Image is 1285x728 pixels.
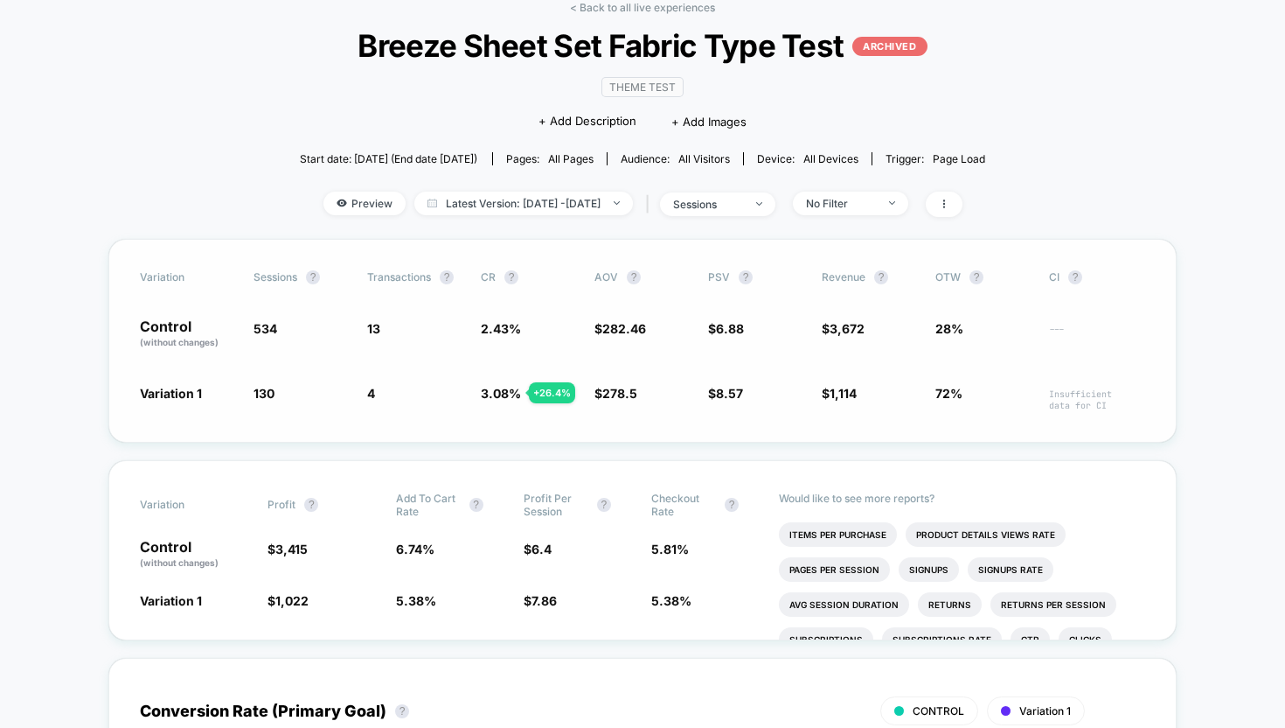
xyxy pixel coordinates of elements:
li: Returns [918,592,982,617]
span: CONTROL [913,704,964,717]
button: ? [874,270,888,284]
span: 72% [935,386,962,401]
button: ? [739,270,753,284]
span: 2.43 % [481,321,521,336]
span: Theme Test [601,77,684,97]
li: Avg Session Duration [779,592,909,617]
span: Add To Cart Rate [396,492,461,518]
span: all pages [548,152,594,165]
li: Clicks [1059,627,1112,652]
span: $ [524,542,552,556]
span: $ [267,542,308,556]
li: Pages Per Session [779,557,890,582]
span: $ [594,386,637,401]
span: $ [822,386,857,401]
li: Product Details Views Rate [906,522,1066,547]
span: CR [481,270,496,283]
span: Sessions [254,270,297,283]
button: ? [440,270,454,284]
li: Items Per Purchase [779,522,897,547]
span: + Add Images [671,115,747,129]
span: Start date: [DATE] (End date [DATE]) [300,152,477,165]
span: $ [267,593,309,608]
span: 130 [254,386,274,401]
li: Signups Rate [968,557,1053,582]
span: 3,672 [830,321,865,336]
span: Profit [267,498,295,511]
span: Transactions [367,270,431,283]
button: ? [725,498,739,512]
span: all devices [803,152,858,165]
span: Page Load [933,152,985,165]
img: end [614,201,620,205]
img: end [756,202,762,206]
span: Preview [323,192,406,215]
span: Profit Per Session [524,492,588,518]
span: 1,114 [830,386,857,401]
span: (without changes) [140,337,219,347]
span: 6.74 % [396,542,434,556]
span: Breeze Sheet Set Fabric Type Test [334,27,951,64]
button: ? [304,498,318,512]
img: end [889,201,895,205]
span: Variation 1 [140,593,202,608]
span: 6.88 [716,321,744,336]
span: Variation [140,492,236,518]
span: 278.5 [602,386,637,401]
span: | [642,192,660,217]
span: 28% [935,321,963,336]
a: < Back to all live experiences [570,1,715,14]
p: Would like to see more reports? [779,492,1145,505]
span: 3,415 [275,542,308,556]
button: ? [1068,270,1082,284]
span: Insufficient data for CI [1049,388,1145,411]
button: ? [597,498,611,512]
button: ? [469,498,483,512]
span: $ [822,321,865,336]
span: Device: [743,152,872,165]
span: 4 [367,386,375,401]
span: 1,022 [275,593,309,608]
span: Variation 1 [140,386,202,401]
div: sessions [673,198,743,211]
button: ? [306,270,320,284]
span: Variation 1 [1019,704,1071,717]
div: Audience: [621,152,730,165]
div: No Filter [806,197,876,210]
span: $ [708,386,743,401]
span: 3.08 % [481,386,521,401]
span: 5.38 % [396,593,436,608]
span: + Add Description [538,113,636,130]
span: $ [594,321,646,336]
p: Control [140,319,236,349]
p: ARCHIVED [852,37,927,56]
span: 7.86 [531,593,557,608]
li: Ctr [1011,627,1050,652]
div: Trigger: [886,152,985,165]
li: Subscriptions [779,627,873,652]
span: CI [1049,270,1145,284]
span: 534 [254,321,277,336]
span: PSV [708,270,730,283]
span: AOV [594,270,618,283]
div: Pages: [506,152,594,165]
span: 5.81 % [651,542,689,556]
div: + 26.4 % [529,382,575,403]
p: Control [140,540,250,570]
span: 6.4 [531,542,552,556]
span: Revenue [822,270,865,283]
button: ? [969,270,983,284]
span: Latest Version: [DATE] - [DATE] [414,192,633,215]
span: 5.38 % [651,593,691,608]
img: calendar [427,199,437,207]
span: 8.57 [716,386,743,401]
li: Subscriptions Rate [882,627,1002,652]
span: All Visitors [678,152,730,165]
span: --- [1049,324,1145,349]
li: Returns Per Session [990,592,1116,617]
button: ? [627,270,641,284]
span: Variation [140,270,236,284]
span: Checkout Rate [651,492,716,518]
span: 13 [367,321,380,336]
span: 282.46 [602,321,646,336]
